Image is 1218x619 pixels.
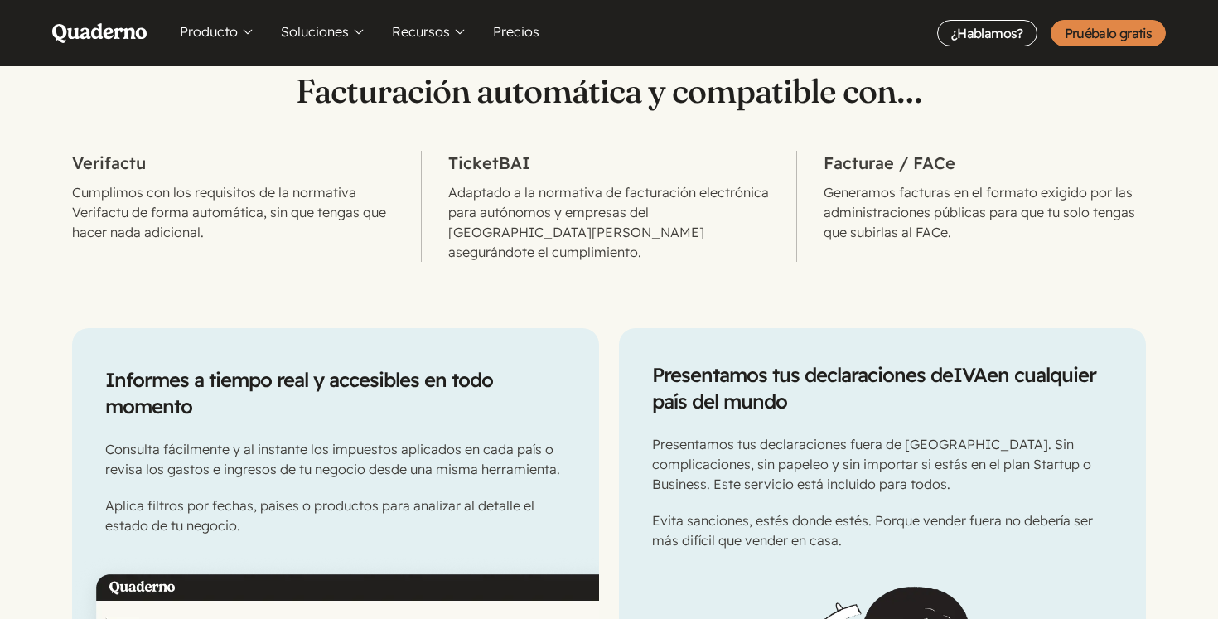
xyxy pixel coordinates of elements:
[448,182,771,262] p: Adaptado a la normativa de facturación electrónica para autónomos y empresas del [GEOGRAPHIC_DATA...
[448,151,771,176] h2: TicketBAI
[953,362,987,387] abbr: Impuesto sobre el Valor Añadido
[1051,20,1166,46] a: Pruébalo gratis
[937,20,1037,46] a: ¿Hablamos?
[824,182,1146,242] p: Generamos facturas en el formato exigido por las administraciones públicas para que tu solo tenga...
[105,366,566,419] h2: Informes a tiempo real y accesibles en todo momento
[72,182,394,242] p: Cumplimos con los requisitos de la normativa Verifactu de forma automática, sin que tengas que ha...
[72,71,1146,111] p: Facturación automática y compatible con…
[105,439,566,479] p: Consulta fácilmente y al instante los impuestos aplicados en cada país o revisa los gastos e ingr...
[824,151,1146,176] h2: Facturae / FACe
[652,510,1113,550] p: Evita sanciones, estés donde estés. Porque vender fuera no debería ser más difícil que vender en ...
[105,496,566,535] p: Aplica filtros por fechas, países o productos para analizar al detalle el estado de tu negocio.
[72,151,394,176] h2: Verifactu
[652,434,1113,494] p: Presentamos tus declaraciones fuera de [GEOGRAPHIC_DATA]. Sin complicaciones, sin papeleo y sin i...
[652,361,1113,414] h2: Presentamos tus declaraciones de en cualquier país del mundo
